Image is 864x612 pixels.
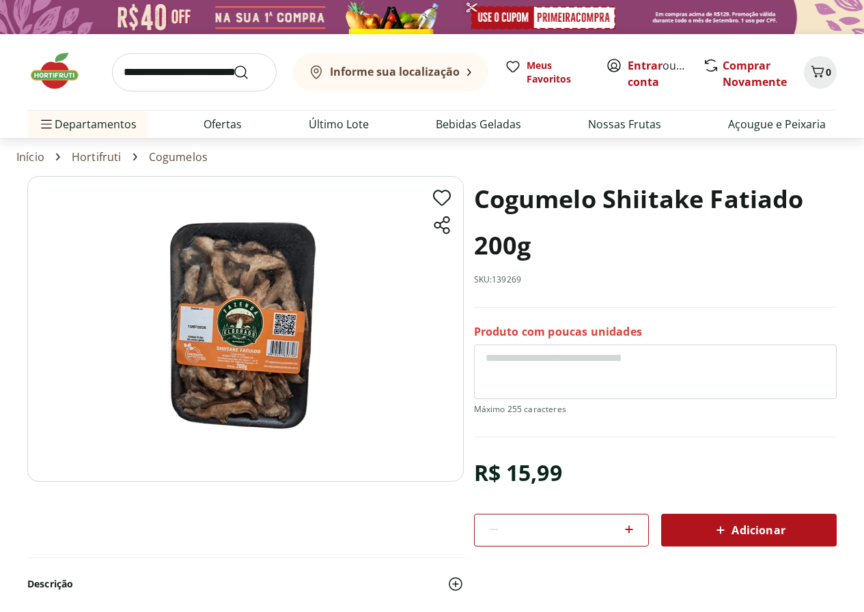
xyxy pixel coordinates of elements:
a: Açougue e Peixaria [728,116,826,132]
a: Meus Favoritos [505,59,589,86]
span: 0 [826,65,831,78]
a: Ofertas [204,116,242,132]
a: Criar conta [628,58,703,89]
a: Entrar [628,58,663,73]
img: Hortifruti [27,50,96,91]
img: Cogumelo Shiitake Fatiado 200g [27,176,464,481]
span: Departamentos [38,108,137,141]
div: R$ 15,99 [474,454,562,492]
span: Adicionar [712,522,785,538]
span: ou [628,57,688,90]
span: Meus Favoritos [527,59,589,86]
a: Nossas Frutas [588,116,661,132]
a: Bebidas Geladas [436,116,521,132]
input: search [112,53,277,91]
button: Descrição [27,569,464,599]
button: Submit Search [233,64,266,81]
a: Último Lote [309,116,369,132]
button: Menu [38,108,55,141]
a: Início [16,151,44,163]
p: Produto com poucas unidades [474,324,642,339]
h1: Cogumelo Shiitake Fatiado 200g [474,176,837,269]
button: Informe sua localização [293,53,488,91]
b: Informe sua localização [330,64,460,79]
p: SKU: 139269 [474,274,522,285]
a: Hortifruti [72,151,122,163]
button: Adicionar [661,514,837,547]
a: Comprar Novamente [723,58,787,89]
button: Carrinho [804,56,837,89]
a: Cogumelos [149,151,208,163]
